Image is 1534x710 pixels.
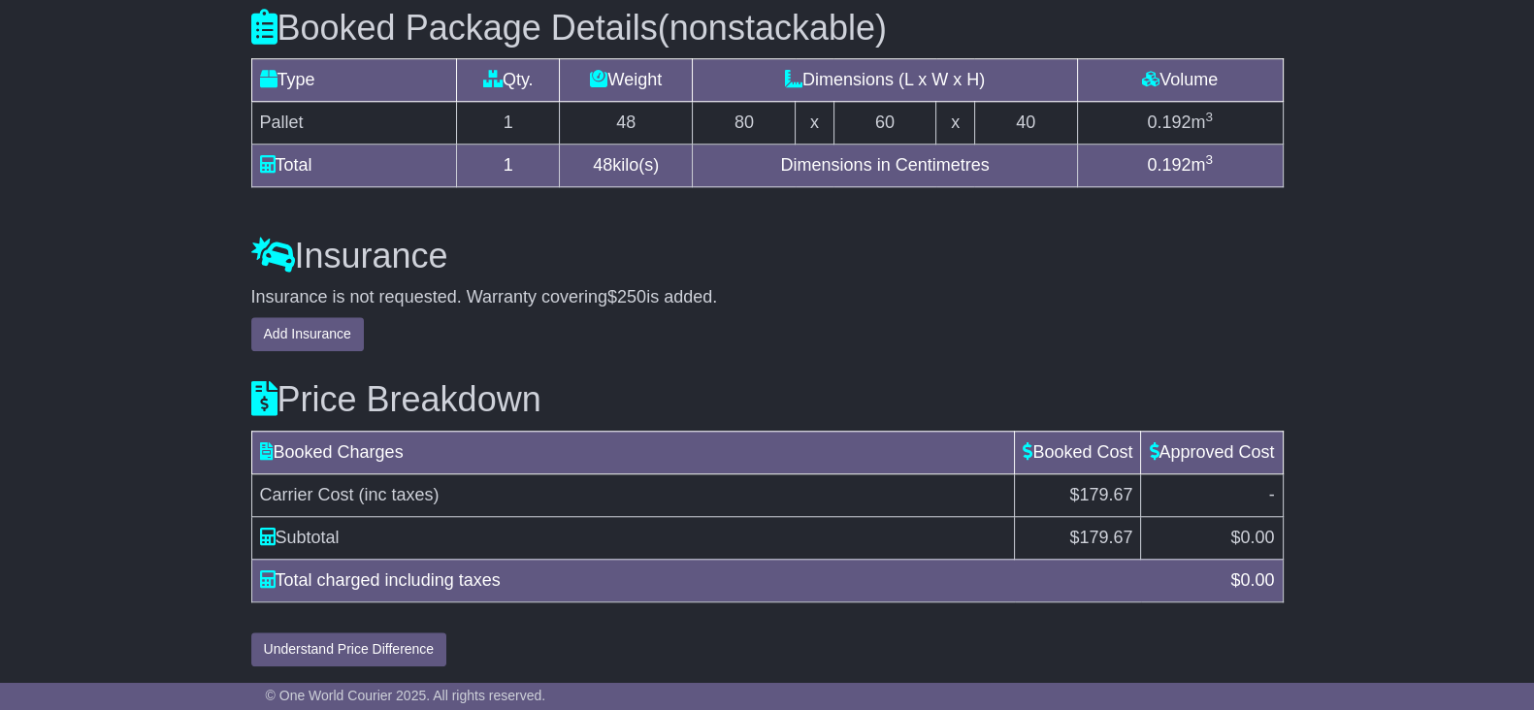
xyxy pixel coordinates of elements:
[251,237,1284,275] h3: Insurance
[251,317,364,351] button: Add Insurance
[1205,152,1213,167] sup: 3
[1015,516,1141,559] td: $
[251,287,1284,308] div: Insurance is not requested. Warranty covering is added.
[359,485,440,504] span: (inc taxes)
[560,102,693,145] td: 48
[560,145,693,187] td: kilo(s)
[1147,155,1191,175] span: 0.192
[457,145,560,187] td: 1
[1205,110,1213,124] sup: 3
[1147,113,1191,132] span: 0.192
[251,380,1284,419] h3: Price Breakdown
[1141,431,1283,473] td: Approved Cost
[251,9,1284,48] h3: Booked Package Details
[693,145,1077,187] td: Dimensions in Centimetres
[251,102,457,145] td: Pallet
[457,59,560,102] td: Qty.
[693,102,796,145] td: 80
[1269,485,1275,504] span: -
[251,516,1015,559] td: Subtotal
[560,59,693,102] td: Weight
[1240,528,1274,547] span: 0.00
[833,102,936,145] td: 60
[251,59,457,102] td: Type
[457,102,560,145] td: 1
[693,59,1077,102] td: Dimensions (L x W x H)
[251,145,457,187] td: Total
[796,102,833,145] td: x
[658,8,887,48] span: (nonstackable)
[266,688,546,703] span: © One World Courier 2025. All rights reserved.
[250,567,1222,594] div: Total charged including taxes
[1015,431,1141,473] td: Booked Cost
[593,155,612,175] span: 48
[1079,528,1132,547] span: 179.67
[1221,567,1284,594] div: $
[1141,516,1283,559] td: $
[251,632,447,666] button: Understand Price Difference
[260,485,354,504] span: Carrier Cost
[1069,485,1132,504] span: $179.67
[936,102,974,145] td: x
[1240,570,1274,590] span: 0.00
[1077,102,1283,145] td: m
[607,287,646,307] span: $250
[1077,145,1283,187] td: m
[251,431,1015,473] td: Booked Charges
[974,102,1077,145] td: 40
[1077,59,1283,102] td: Volume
